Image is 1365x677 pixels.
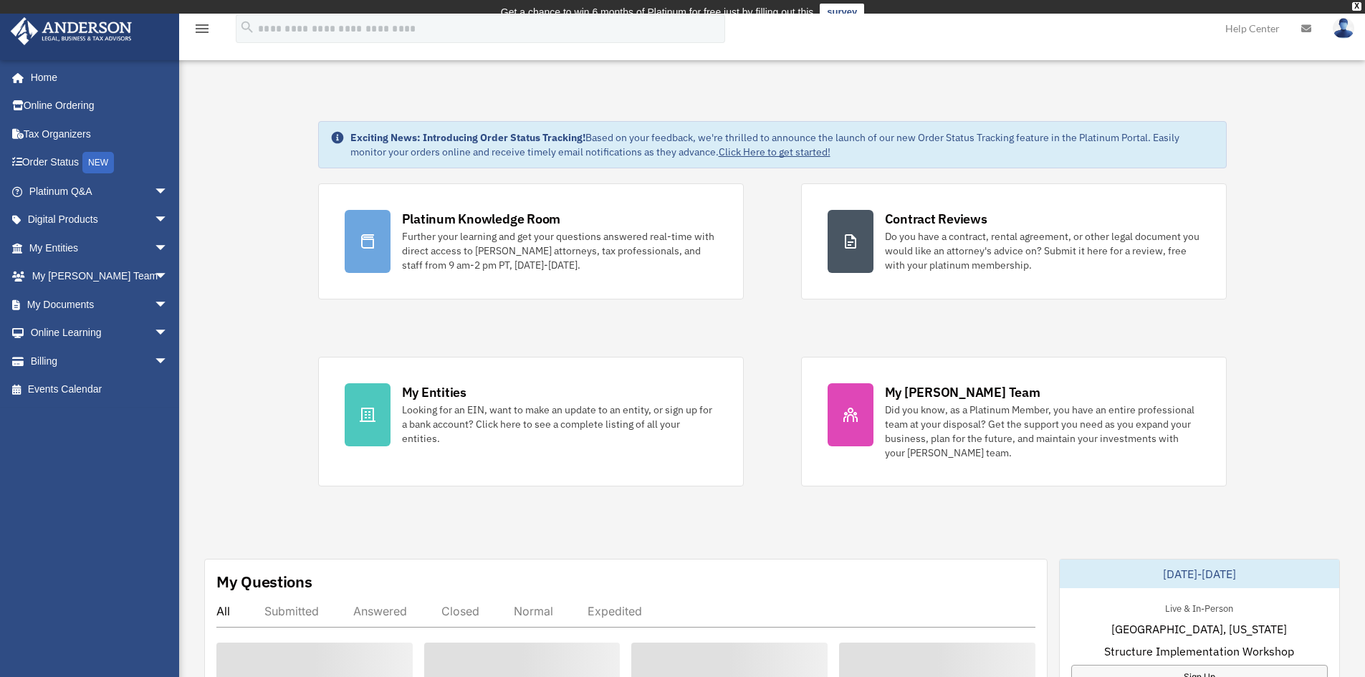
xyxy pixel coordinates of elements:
[350,130,1215,159] div: Based on your feedback, we're thrilled to announce the launch of our new Order Status Tracking fe...
[10,262,190,291] a: My [PERSON_NAME] Teamarrow_drop_down
[264,604,319,618] div: Submitted
[10,375,190,404] a: Events Calendar
[353,604,407,618] div: Answered
[154,206,183,235] span: arrow_drop_down
[350,131,585,144] strong: Exciting News: Introducing Order Status Tracking!
[82,152,114,173] div: NEW
[402,383,466,401] div: My Entities
[10,92,190,120] a: Online Ordering
[719,145,830,158] a: Click Here to get started!
[10,63,183,92] a: Home
[154,347,183,376] span: arrow_drop_down
[1104,643,1294,660] span: Structure Implementation Workshop
[10,177,190,206] a: Platinum Q&Aarrow_drop_down
[402,403,717,446] div: Looking for an EIN, want to make an update to an entity, or sign up for a bank account? Click her...
[10,319,190,347] a: Online Learningarrow_drop_down
[1154,600,1245,615] div: Live & In-Person
[514,604,553,618] div: Normal
[10,206,190,234] a: Digital Productsarrow_drop_down
[318,357,744,486] a: My Entities Looking for an EIN, want to make an update to an entity, or sign up for a bank accoun...
[6,17,136,45] img: Anderson Advisors Platinum Portal
[1111,620,1287,638] span: [GEOGRAPHIC_DATA], [US_STATE]
[318,183,744,299] a: Platinum Knowledge Room Further your learning and get your questions answered real-time with dire...
[216,604,230,618] div: All
[885,210,987,228] div: Contract Reviews
[154,319,183,348] span: arrow_drop_down
[501,4,814,21] div: Get a chance to win 6 months of Platinum for free just by filling out this
[154,262,183,292] span: arrow_drop_down
[193,25,211,37] a: menu
[885,383,1040,401] div: My [PERSON_NAME] Team
[216,571,312,592] div: My Questions
[402,229,717,272] div: Further your learning and get your questions answered real-time with direct access to [PERSON_NAM...
[154,177,183,206] span: arrow_drop_down
[1333,18,1354,39] img: User Pic
[820,4,864,21] a: survey
[10,347,190,375] a: Billingarrow_drop_down
[402,210,561,228] div: Platinum Knowledge Room
[10,148,190,178] a: Order StatusNEW
[885,403,1200,460] div: Did you know, as a Platinum Member, you have an entire professional team at your disposal? Get th...
[588,604,642,618] div: Expedited
[10,290,190,319] a: My Documentsarrow_drop_down
[1352,2,1361,11] div: close
[885,229,1200,272] div: Do you have a contract, rental agreement, or other legal document you would like an attorney's ad...
[154,290,183,320] span: arrow_drop_down
[10,234,190,262] a: My Entitiesarrow_drop_down
[239,19,255,35] i: search
[10,120,190,148] a: Tax Organizers
[193,20,211,37] i: menu
[441,604,479,618] div: Closed
[154,234,183,263] span: arrow_drop_down
[801,357,1227,486] a: My [PERSON_NAME] Team Did you know, as a Platinum Member, you have an entire professional team at...
[1060,560,1339,588] div: [DATE]-[DATE]
[801,183,1227,299] a: Contract Reviews Do you have a contract, rental agreement, or other legal document you would like...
